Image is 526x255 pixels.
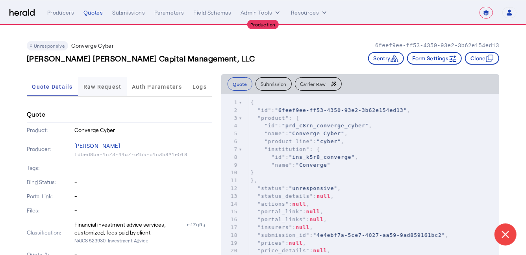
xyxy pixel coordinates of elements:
span: }, [250,177,257,183]
p: Converge Cyber [74,126,212,134]
p: Bind Status: [27,178,73,186]
span: null [292,201,306,207]
div: 4 [221,122,239,130]
div: 15 [221,208,239,216]
span: "Converge Cyber" [289,130,344,136]
button: Sentry [368,52,404,65]
span: "ins_k5r8_converge" [289,154,355,160]
button: Carrier Raw [295,77,342,91]
span: "name" [271,162,292,168]
div: Production [247,20,279,29]
div: 19 [221,239,239,247]
p: Files: [27,207,73,214]
button: Form Settings [407,52,462,65]
span: Auth Parameters [132,84,182,89]
div: 8 [221,153,239,161]
span: : , [250,185,341,191]
span: Unresponsive [34,43,65,48]
img: Herald Logo [9,9,35,17]
span: : , [250,154,358,160]
span: "Converge" [296,162,330,168]
button: internal dropdown menu [241,9,282,17]
span: : , [250,232,448,238]
div: 7 [221,145,239,153]
span: : , [250,216,327,222]
span: { [250,99,254,105]
p: Producer: [27,145,73,153]
p: 6feef9ee-ff53-4350-93e2-3b62e154ed13 [375,42,499,50]
h4: Quote [27,110,45,119]
span: null [313,248,327,253]
p: fd5ed8be-1c73-44a7-a4b5-c1c35821e518 [74,151,212,158]
span: Logs [193,84,207,89]
span: : , [250,224,313,230]
span: "status_details" [257,193,313,199]
span: Quote Details [32,84,72,89]
span: : [250,162,330,168]
span: : , [250,107,410,113]
span: "prices" [257,240,285,246]
div: Field Schemas [194,9,232,17]
div: 1 [221,99,239,106]
span: : , [250,130,348,136]
button: Resources dropdown menu [291,9,328,17]
p: Product: [27,126,73,134]
p: - [74,178,212,186]
div: Producers [47,9,74,17]
span: "institution" [265,146,310,152]
p: [PERSON_NAME] [74,140,212,151]
div: 13 [221,192,239,200]
div: 9 [221,161,239,169]
span: "unresponsive" [289,185,338,191]
span: : , [250,193,334,199]
div: 10 [221,169,239,177]
div: Parameters [154,9,184,17]
span: : , [250,201,309,207]
div: 20 [221,247,239,255]
div: 5 [221,130,239,138]
p: Portal Link: [27,192,73,200]
button: Clone [465,52,499,65]
span: "price_details" [257,248,309,253]
span: null [306,208,320,214]
span: "cyber" [317,138,341,144]
span: null [296,224,309,230]
p: - [74,192,212,200]
span: : { [250,146,320,152]
span: } [250,169,254,175]
p: - [74,164,212,172]
div: 17 [221,223,239,231]
div: 11 [221,177,239,184]
span: "product" [257,115,289,121]
span: : { [250,115,299,121]
span: "4e4ebf7a-5ce7-4027-aa59-9ad859161bc2" [313,232,445,238]
div: Quotes [83,9,103,17]
div: Submissions [112,9,145,17]
span: : , [250,208,323,214]
h3: [PERSON_NAME] [PERSON_NAME] Capital Management, LLC [27,53,255,64]
span: "id" [265,123,278,128]
span: : , [250,240,306,246]
span: "id" [271,154,285,160]
button: Quote [228,77,252,91]
div: 16 [221,216,239,223]
span: "portal_link" [257,208,303,214]
span: "actions" [257,201,289,207]
span: Raw Request [83,84,122,89]
span: "product_line" [265,138,313,144]
span: "id" [257,107,271,113]
span: null [309,216,323,222]
p: Tags: [27,164,73,172]
div: 12 [221,184,239,192]
span: null [289,240,303,246]
span: : , [250,138,344,144]
span: "portal_links" [257,216,306,222]
span: "name" [265,130,285,136]
span: "6feef9ee-ff53-4350-93e2-3b62e154ed13" [275,107,407,113]
p: - [74,207,212,214]
span: "status" [257,185,285,191]
span: : , [250,248,330,253]
div: 6 [221,138,239,145]
div: Financial investment advice services, customized, fees paid by client [74,221,185,236]
div: 18 [221,231,239,239]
